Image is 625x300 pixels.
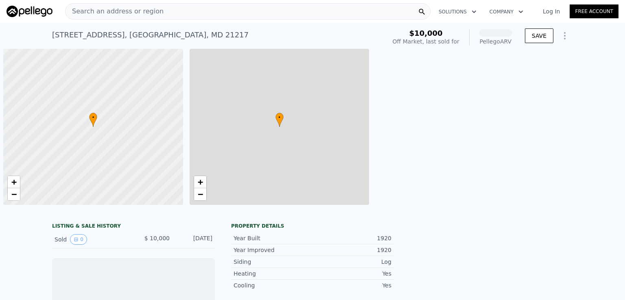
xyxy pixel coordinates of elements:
[557,28,573,44] button: Show Options
[234,258,312,266] div: Siding
[197,189,203,199] span: −
[66,7,164,16] span: Search an address or region
[234,281,312,289] div: Cooling
[8,176,20,188] a: Zoom in
[525,28,553,43] button: SAVE
[11,177,17,187] span: +
[275,114,284,121] span: •
[194,188,206,200] a: Zoom out
[89,114,97,121] span: •
[312,270,391,278] div: Yes
[312,258,391,266] div: Log
[144,235,170,241] span: $ 10,000
[393,37,459,46] div: Off Market, last sold for
[432,4,483,19] button: Solutions
[52,29,249,41] div: [STREET_ADDRESS] , [GEOGRAPHIC_DATA] , MD 21217
[194,176,206,188] a: Zoom in
[70,234,87,245] button: View historical data
[7,6,52,17] img: Pellego
[312,281,391,289] div: Yes
[197,177,203,187] span: +
[234,270,312,278] div: Heating
[275,113,284,127] div: •
[52,223,215,231] div: LISTING & SALE HISTORY
[312,234,391,242] div: 1920
[570,4,618,18] a: Free Account
[483,4,530,19] button: Company
[533,7,570,15] a: Log In
[409,29,443,37] span: $10,000
[176,234,212,245] div: [DATE]
[8,188,20,200] a: Zoom out
[234,234,312,242] div: Year Built
[312,246,391,254] div: 1920
[89,113,97,127] div: •
[479,37,512,46] div: Pellego ARV
[234,246,312,254] div: Year Improved
[55,234,127,245] div: Sold
[11,189,17,199] span: −
[231,223,394,229] div: Property details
